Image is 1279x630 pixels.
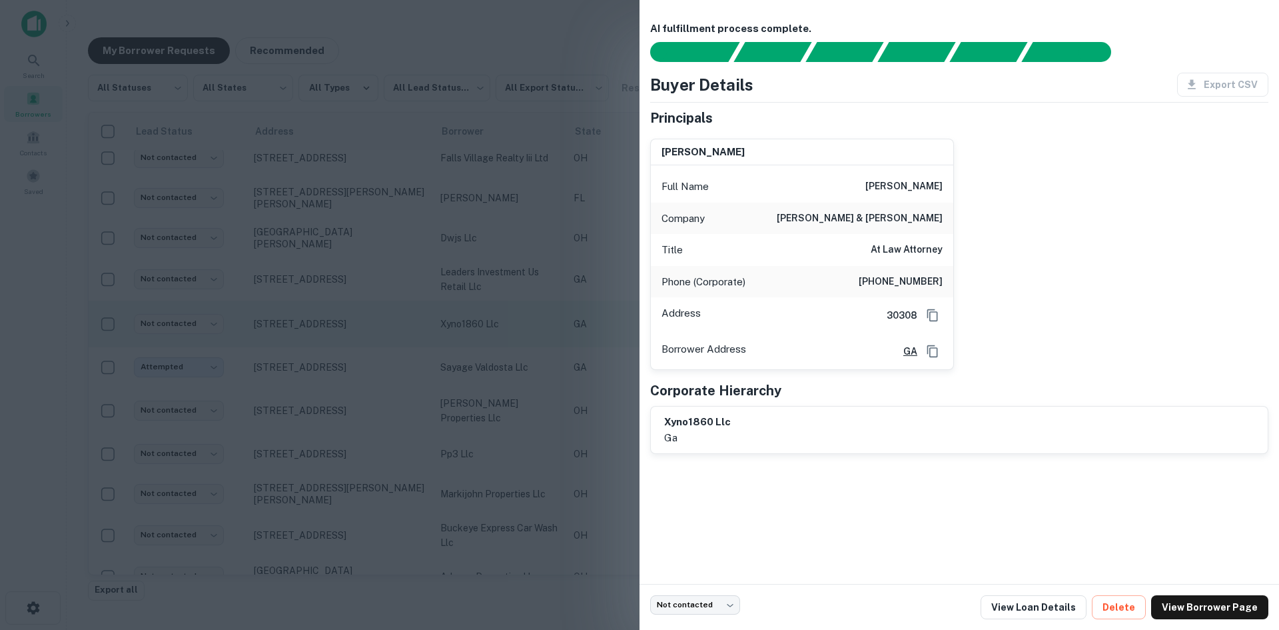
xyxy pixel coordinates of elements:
div: Your request is received and processing... [733,42,811,62]
p: Address [661,305,701,325]
div: Principals found, still searching for contact information. This may take time... [949,42,1027,62]
h6: [PERSON_NAME] & [PERSON_NAME] [777,211,943,227]
div: Documents found, AI parsing details... [805,42,883,62]
h6: [PHONE_NUMBER] [859,274,943,290]
p: Borrower Address [661,341,746,361]
h6: At Law Attorney [871,242,943,258]
button: Copy Address [923,341,943,361]
h6: [PERSON_NAME] [865,179,943,195]
h6: xyno1860 llc [664,415,731,430]
a: GA [893,344,917,359]
h6: [PERSON_NAME] [661,145,745,160]
h5: Corporate Hierarchy [650,381,781,401]
iframe: Chat Widget [1212,523,1279,587]
a: View Borrower Page [1151,595,1268,619]
h5: Principals [650,108,713,128]
p: Title [661,242,683,258]
div: Not contacted [650,595,740,615]
div: Principals found, AI now looking for contact information... [877,42,955,62]
h4: Buyer Details [650,73,753,97]
div: AI fulfillment process complete. [1022,42,1127,62]
button: Delete [1092,595,1146,619]
div: Sending borrower request to AI... [634,42,734,62]
p: Full Name [661,179,709,195]
a: View Loan Details [981,595,1086,619]
h6: 30308 [876,308,917,323]
p: ga [664,430,731,446]
p: Company [661,211,705,227]
h6: AI fulfillment process complete. [650,21,1268,37]
p: Phone (Corporate) [661,274,745,290]
button: Copy Address [923,305,943,325]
